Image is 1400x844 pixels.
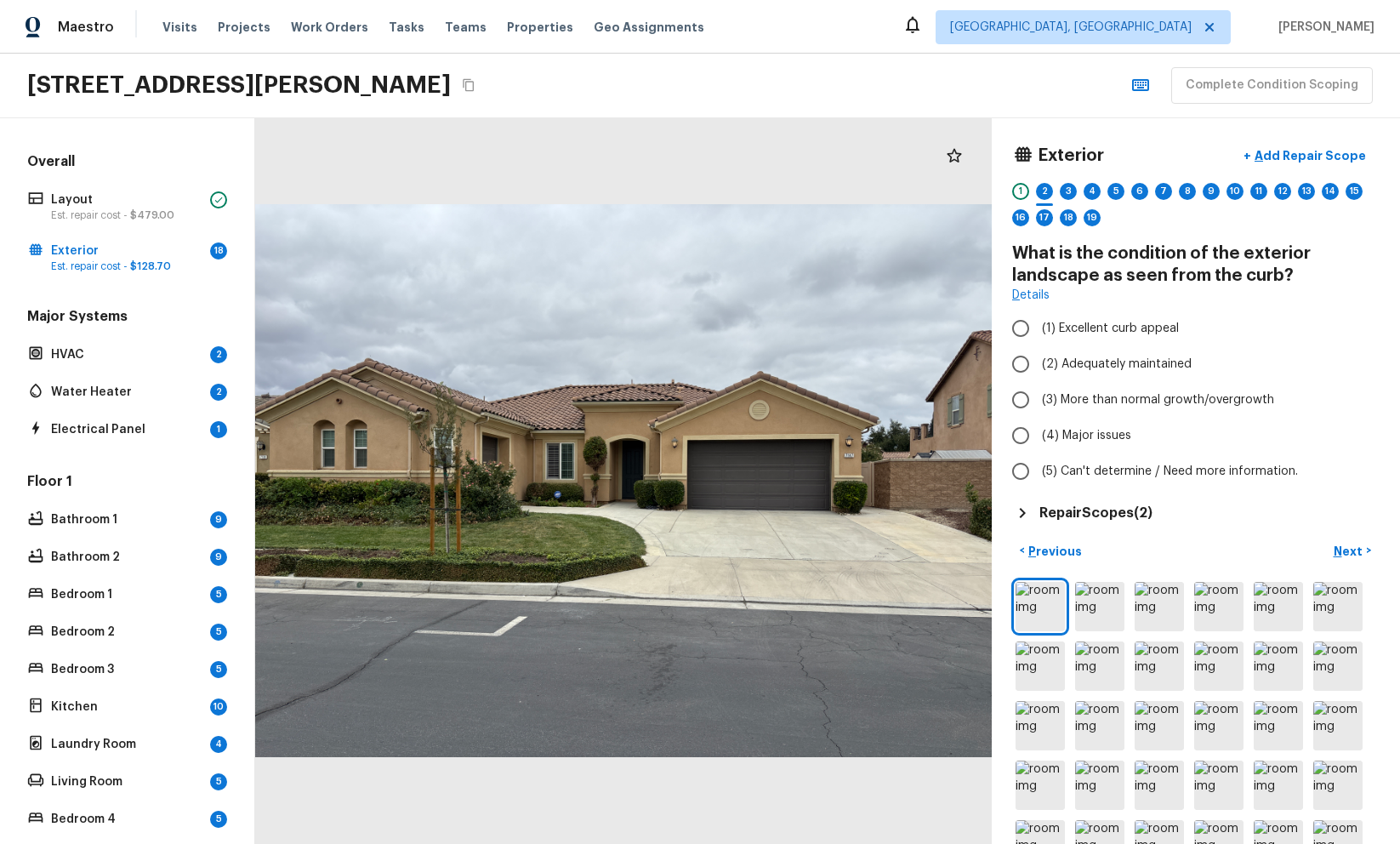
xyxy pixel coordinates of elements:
p: Bedroom 1 [51,586,203,603]
img: room img [1135,582,1184,631]
div: 2 [210,346,227,363]
button: +Add Repair Scope [1230,139,1380,174]
div: 5 [210,661,227,678]
div: 5 [210,586,227,603]
img: room img [1313,642,1363,691]
span: $479.00 [130,210,174,220]
h5: Major Systems [24,307,230,329]
button: <Previous [1012,537,1089,565]
button: Next> [1325,537,1380,565]
button: Copy Address [458,74,480,96]
p: Add Repair Scope [1251,147,1366,164]
div: 8 [1179,183,1196,200]
div: 9 [210,549,227,566]
img: room img [1016,582,1065,631]
p: Water Heater [51,384,203,401]
p: Exterior [51,242,203,259]
div: 13 [1298,183,1315,200]
img: room img [1135,761,1184,810]
div: 18 [210,242,227,259]
div: 11 [1250,183,1267,200]
p: HVAC [51,346,203,363]
p: Laundry Room [51,736,203,753]
div: 5 [210,624,227,641]
p: Bathroom 2 [51,549,203,566]
div: 2 [210,384,227,401]
div: 10 [1226,183,1243,200]
img: room img [1194,582,1243,631]
img: room img [1254,582,1303,631]
img: room img [1313,582,1363,631]
h5: Repair Scopes ( 2 ) [1039,504,1152,522]
img: room img [1313,761,1363,810]
span: Visits [162,19,197,36]
img: room img [1254,761,1303,810]
a: Details [1012,287,1050,304]
div: 15 [1346,183,1363,200]
div: 1 [210,421,227,438]
p: Bedroom 2 [51,624,203,641]
p: Est. repair cost - [51,208,203,222]
div: 14 [1322,183,1339,200]
span: Geo Assignments [594,19,704,36]
div: 7 [1155,183,1172,200]
span: Tasks [389,21,424,33]
div: 12 [1274,183,1291,200]
div: 16 [1012,209,1029,226]
span: Maestro [58,19,114,36]
img: room img [1075,761,1124,810]
p: Layout [51,191,203,208]
img: room img [1075,582,1124,631]
span: Properties [507,19,573,36]
div: 1 [1012,183,1029,200]
h5: Overall [24,152,230,174]
img: room img [1194,761,1243,810]
div: 5 [1107,183,1124,200]
img: room img [1254,642,1303,691]
p: Bedroom 4 [51,811,203,828]
p: Next [1334,543,1366,560]
div: 6 [1131,183,1148,200]
span: (1) Excellent curb appeal [1042,320,1179,337]
span: Teams [445,19,487,36]
img: room img [1194,642,1243,691]
span: (2) Adequately maintained [1042,356,1192,373]
img: room img [1016,642,1065,691]
h5: Floor 1 [24,472,230,494]
div: 19 [1084,209,1101,226]
h2: [STREET_ADDRESS][PERSON_NAME] [27,70,451,100]
p: Previous [1025,543,1082,560]
h4: What is the condition of the exterior landscape as seen from the curb? [1012,242,1380,287]
div: 3 [1060,183,1077,200]
span: Projects [218,19,270,36]
img: room img [1135,701,1184,750]
span: (4) Major issues [1042,427,1131,444]
span: $128.70 [130,261,171,271]
div: 18 [1060,209,1077,226]
p: Kitchen [51,699,203,716]
img: room img [1075,701,1124,750]
span: [PERSON_NAME] [1272,19,1374,36]
span: (3) More than normal growth/overgrowth [1042,391,1274,408]
div: 5 [210,773,227,790]
div: 10 [210,699,227,716]
img: room img [1016,761,1065,810]
div: 4 [1084,183,1101,200]
img: room img [1254,701,1303,750]
div: 9 [1203,183,1220,200]
img: room img [1075,642,1124,691]
div: 2 [1036,183,1053,200]
p: Bedroom 3 [51,661,203,678]
p: Bathroom 1 [51,511,203,528]
div: 17 [1036,209,1053,226]
h4: Exterior [1038,145,1104,167]
div: 4 [210,736,227,753]
span: (5) Can't determine / Need more information. [1042,463,1298,480]
p: Electrical Panel [51,421,203,438]
img: room img [1016,701,1065,750]
div: 9 [210,511,227,528]
p: Est. repair cost - [51,259,203,273]
img: room img [1194,701,1243,750]
span: Work Orders [291,19,368,36]
img: room img [1313,701,1363,750]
